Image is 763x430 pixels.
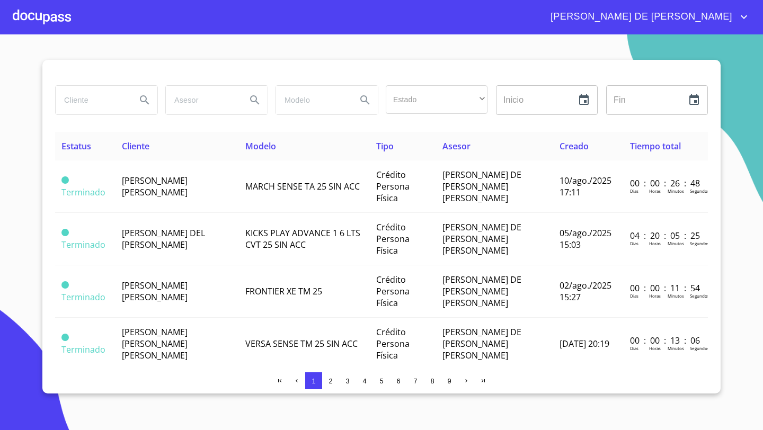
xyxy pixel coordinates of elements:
span: Terminado [61,176,69,184]
p: Minutos [668,293,684,299]
button: 3 [339,372,356,389]
span: 6 [396,377,400,385]
span: [PERSON_NAME] DE [PERSON_NAME] [PERSON_NAME] [442,326,521,361]
p: Horas [649,188,661,194]
span: Crédito Persona Física [376,169,410,204]
span: Terminado [61,229,69,236]
span: 7 [413,377,417,385]
span: 4 [362,377,366,385]
span: 05/ago./2025 15:03 [560,227,611,250]
p: Segundos [690,345,709,351]
span: Creado [560,140,589,152]
p: Segundos [690,240,709,246]
span: Terminado [61,291,105,303]
p: 00 : 00 : 13 : 06 [630,335,702,346]
span: Terminado [61,281,69,289]
button: 2 [322,372,339,389]
p: Segundos [690,293,709,299]
span: 1 [312,377,315,385]
span: Modelo [245,140,276,152]
input: search [56,86,128,114]
span: Tipo [376,140,394,152]
span: Terminado [61,186,105,198]
span: FRONTIER XE TM 25 [245,285,322,297]
p: Dias [630,240,638,246]
span: 10/ago./2025 17:11 [560,175,611,198]
input: search [276,86,348,114]
span: 9 [447,377,451,385]
button: 5 [373,372,390,389]
span: 3 [345,377,349,385]
span: 02/ago./2025 15:27 [560,280,611,303]
span: [DATE] 20:19 [560,338,609,350]
button: 8 [424,372,441,389]
span: [PERSON_NAME] [PERSON_NAME] [PERSON_NAME] [122,326,188,361]
span: VERSA SENSE TM 25 SIN ACC [245,338,358,350]
span: KICKS PLAY ADVANCE 1 6 LTS CVT 25 SIN ACC [245,227,360,250]
p: 00 : 00 : 11 : 54 [630,282,702,294]
p: Horas [649,240,661,246]
span: [PERSON_NAME] DE [PERSON_NAME] [PERSON_NAME] [442,274,521,309]
p: 04 : 20 : 05 : 25 [630,230,702,241]
button: Search [132,87,157,113]
p: Minutos [668,345,684,351]
span: Crédito Persona Física [376,274,410,309]
p: Minutos [668,188,684,194]
p: Segundos [690,188,709,194]
button: account of current user [543,8,750,25]
p: Dias [630,293,638,299]
p: Minutos [668,240,684,246]
span: MARCH SENSE TA 25 SIN ACC [245,181,360,192]
button: Search [352,87,378,113]
button: 9 [441,372,458,389]
span: Crédito Persona Física [376,326,410,361]
span: 2 [329,377,332,385]
span: Terminado [61,239,105,250]
span: Tiempo total [630,140,681,152]
span: [PERSON_NAME] [PERSON_NAME] [122,175,188,198]
p: Dias [630,345,638,351]
button: 1 [305,372,322,389]
button: 7 [407,372,424,389]
span: Crédito Persona Física [376,221,410,256]
button: Search [242,87,268,113]
p: Horas [649,293,661,299]
span: [PERSON_NAME] DEL [PERSON_NAME] [122,227,205,250]
span: Asesor [442,140,471,152]
div: ​ [386,85,487,114]
span: 8 [430,377,434,385]
span: [PERSON_NAME] [PERSON_NAME] [122,280,188,303]
p: Dias [630,188,638,194]
span: [PERSON_NAME] DE [PERSON_NAME] [PERSON_NAME] [442,169,521,204]
span: Cliente [122,140,149,152]
button: 6 [390,372,407,389]
span: [PERSON_NAME] DE [PERSON_NAME] [543,8,738,25]
span: Estatus [61,140,91,152]
button: 4 [356,372,373,389]
span: Terminado [61,334,69,341]
input: search [166,86,238,114]
span: [PERSON_NAME] DE [PERSON_NAME] [PERSON_NAME] [442,221,521,256]
span: Terminado [61,344,105,355]
p: Horas [649,345,661,351]
span: 5 [379,377,383,385]
p: 00 : 00 : 26 : 48 [630,177,702,189]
